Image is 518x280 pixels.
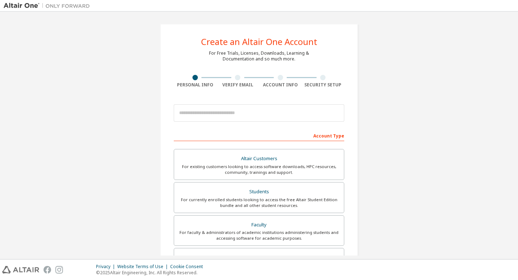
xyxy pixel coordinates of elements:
[201,37,317,46] div: Create an Altair One Account
[117,264,170,270] div: Website Terms of Use
[55,266,63,274] img: instagram.svg
[178,187,340,197] div: Students
[209,50,309,62] div: For Free Trials, Licenses, Downloads, Learning & Documentation and so much more.
[178,253,340,263] div: Everyone else
[302,82,345,88] div: Security Setup
[178,230,340,241] div: For faculty & administrators of academic institutions administering students and accessing softwa...
[44,266,51,274] img: facebook.svg
[2,266,39,274] img: altair_logo.svg
[96,270,207,276] p: © 2025 Altair Engineering, Inc. All Rights Reserved.
[4,2,94,9] img: Altair One
[170,264,207,270] div: Cookie Consent
[178,154,340,164] div: Altair Customers
[259,82,302,88] div: Account Info
[174,130,344,141] div: Account Type
[178,220,340,230] div: Faculty
[96,264,117,270] div: Privacy
[178,197,340,208] div: For currently enrolled students looking to access the free Altair Student Edition bundle and all ...
[217,82,259,88] div: Verify Email
[178,164,340,175] div: For existing customers looking to access software downloads, HPC resources, community, trainings ...
[174,82,217,88] div: Personal Info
